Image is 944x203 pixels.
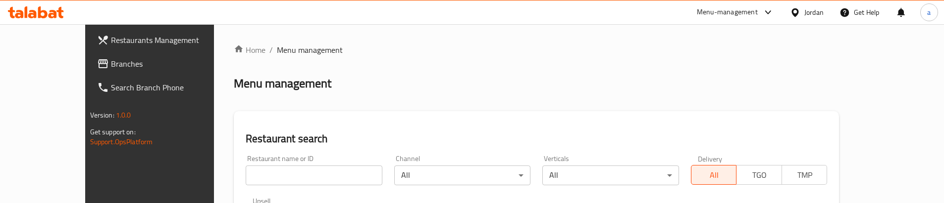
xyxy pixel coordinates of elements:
span: Version: [90,109,114,122]
span: 1.0.0 [116,109,131,122]
button: All [691,165,737,185]
a: Branches [89,52,243,76]
a: Search Branch Phone [89,76,243,99]
span: Search Branch Phone [111,81,235,93]
input: Search for restaurant name or ID.. [246,165,382,185]
span: TMP [786,168,824,182]
span: Branches [111,58,235,70]
label: Delivery [698,155,723,162]
button: TGO [736,165,782,185]
div: All [542,165,679,185]
a: Home [234,44,265,56]
span: Get support on: [90,125,136,138]
button: TMP [782,165,828,185]
span: Restaurants Management [111,34,235,46]
span: TGO [740,168,778,182]
div: Menu-management [697,6,758,18]
div: All [394,165,531,185]
div: Jordan [804,7,824,18]
nav: breadcrumb [234,44,839,56]
h2: Menu management [234,76,331,91]
h2: Restaurant search [246,131,827,146]
li: / [269,44,273,56]
span: All [695,168,733,182]
a: Restaurants Management [89,28,243,52]
span: a [927,7,931,18]
a: Support.OpsPlatform [90,135,153,148]
span: Menu management [277,44,343,56]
